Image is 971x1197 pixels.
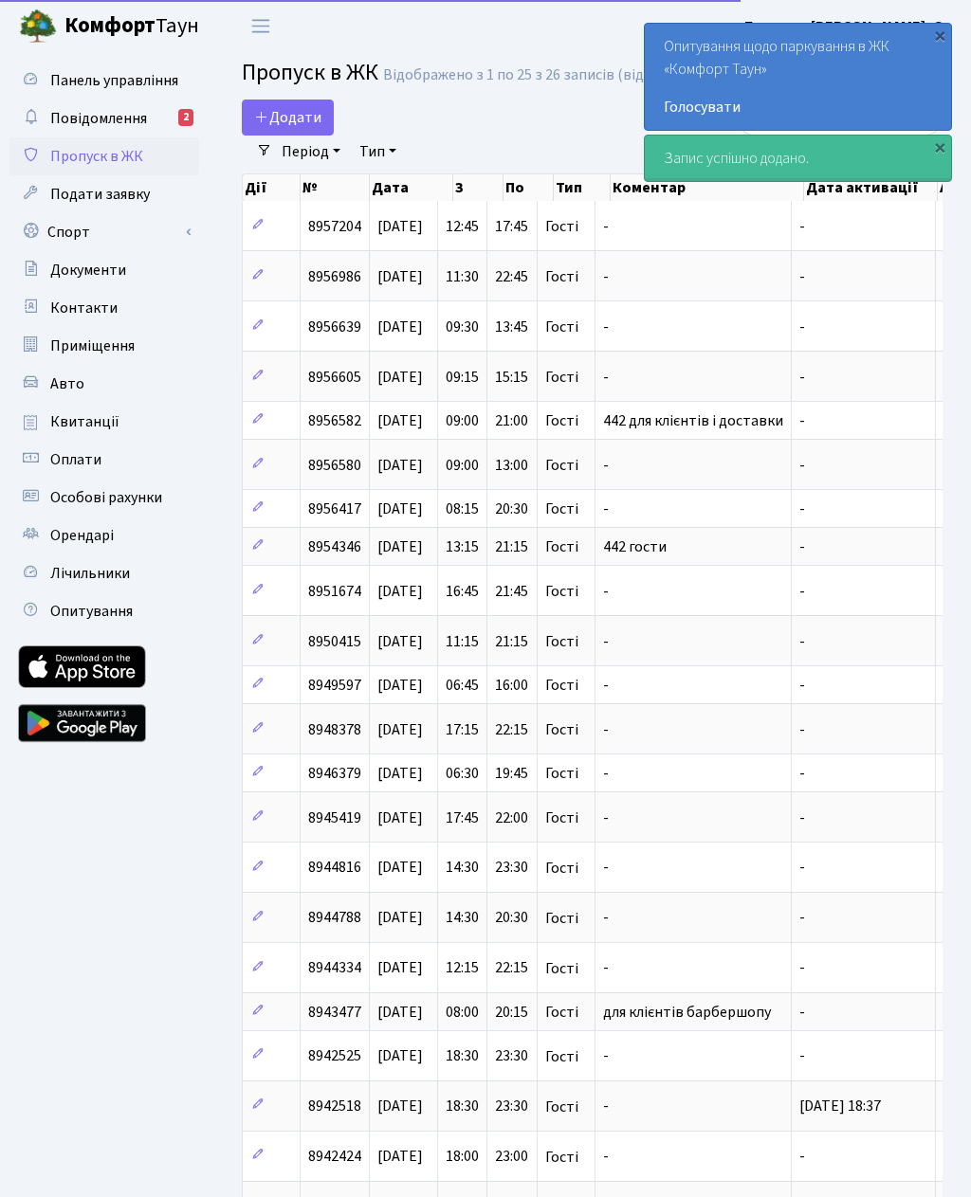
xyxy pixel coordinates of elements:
span: - [799,536,805,557]
span: - [603,958,609,979]
span: Повідомлення [50,108,147,129]
button: Переключити навігацію [237,10,284,42]
span: [DATE] [377,631,423,652]
b: Комфорт [64,10,156,41]
span: [DATE] [377,455,423,476]
a: Спорт [9,213,199,251]
span: 8956986 [308,266,361,287]
span: 23:30 [495,1097,528,1117]
span: [DATE] [377,763,423,784]
span: Квитанції [50,411,119,432]
span: Пропуск в ЖК [50,146,143,167]
span: 22:15 [495,719,528,740]
span: - [799,216,805,237]
span: - [799,858,805,879]
span: - [603,1046,609,1067]
th: Тип [554,174,611,201]
span: Гості [545,458,578,473]
span: 23:30 [495,1046,528,1067]
th: № [301,174,370,201]
span: 442 для клієнтів і доставки [603,410,783,431]
span: 08:00 [446,1002,479,1023]
span: - [603,317,609,337]
span: Таун [64,10,199,43]
span: 21:45 [495,581,528,602]
span: - [799,719,805,740]
span: - [603,858,609,879]
span: [DATE] [377,675,423,696]
span: Гості [545,1005,578,1020]
span: [DATE] [377,807,423,828]
span: 8950415 [308,631,361,652]
th: Дата [370,174,454,201]
a: Оплати [9,441,199,479]
span: 8943477 [308,1002,361,1023]
span: 20:30 [495,499,528,519]
a: Блєдних [PERSON_NAME]. О. [744,15,948,38]
span: - [799,317,805,337]
span: [DATE] [377,719,423,740]
span: - [603,763,609,784]
span: 8942424 [308,1147,361,1168]
b: Блєдних [PERSON_NAME]. О. [744,16,948,37]
span: 21:00 [495,410,528,431]
span: 8942518 [308,1097,361,1117]
span: - [603,581,609,602]
span: [DATE] [377,908,423,929]
span: Гості [545,269,578,284]
span: - [603,631,609,652]
span: [DATE] [377,1046,423,1067]
span: - [603,216,609,237]
span: Пропуск в ЖК [242,56,378,89]
span: Гості [545,678,578,693]
a: Подати заявку [9,175,199,213]
span: 8945419 [308,807,361,828]
span: 18:30 [446,1046,479,1067]
span: Опитування [50,601,133,622]
span: - [799,266,805,287]
span: 11:30 [446,266,479,287]
span: Гості [545,861,578,876]
span: 21:15 [495,536,528,557]
span: [DATE] 18:37 [799,1097,881,1117]
a: Авто [9,365,199,403]
span: 09:00 [446,455,479,476]
span: 8944816 [308,858,361,879]
span: - [799,631,805,652]
span: 8956582 [308,410,361,431]
span: - [799,675,805,696]
span: Гості [545,370,578,385]
div: 2 [178,109,193,126]
span: - [799,499,805,519]
span: 8944788 [308,908,361,929]
span: 06:45 [446,675,479,696]
span: [DATE] [377,410,423,431]
span: Гості [545,501,578,517]
a: Особові рахунки [9,479,199,517]
a: Пропуск в ЖК [9,137,199,175]
span: 13:00 [495,455,528,476]
th: З [453,174,504,201]
span: 8942525 [308,1046,361,1067]
span: Гості [545,766,578,781]
span: [DATE] [377,266,423,287]
span: 23:30 [495,858,528,879]
span: Авто [50,373,84,394]
span: 12:15 [446,958,479,979]
span: Гості [545,810,578,825]
span: Приміщення [50,336,135,356]
span: - [603,719,609,740]
a: Опитування [9,592,199,630]
span: 8954346 [308,536,361,557]
span: 09:30 [446,317,479,337]
span: Гості [545,1099,578,1115]
span: - [799,1002,805,1023]
div: × [930,26,949,45]
span: - [799,1147,805,1168]
a: Орендарі [9,517,199,554]
span: 20:30 [495,908,528,929]
span: [DATE] [377,1147,423,1168]
span: Документи [50,260,126,281]
span: - [603,807,609,828]
span: Гості [545,961,578,976]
